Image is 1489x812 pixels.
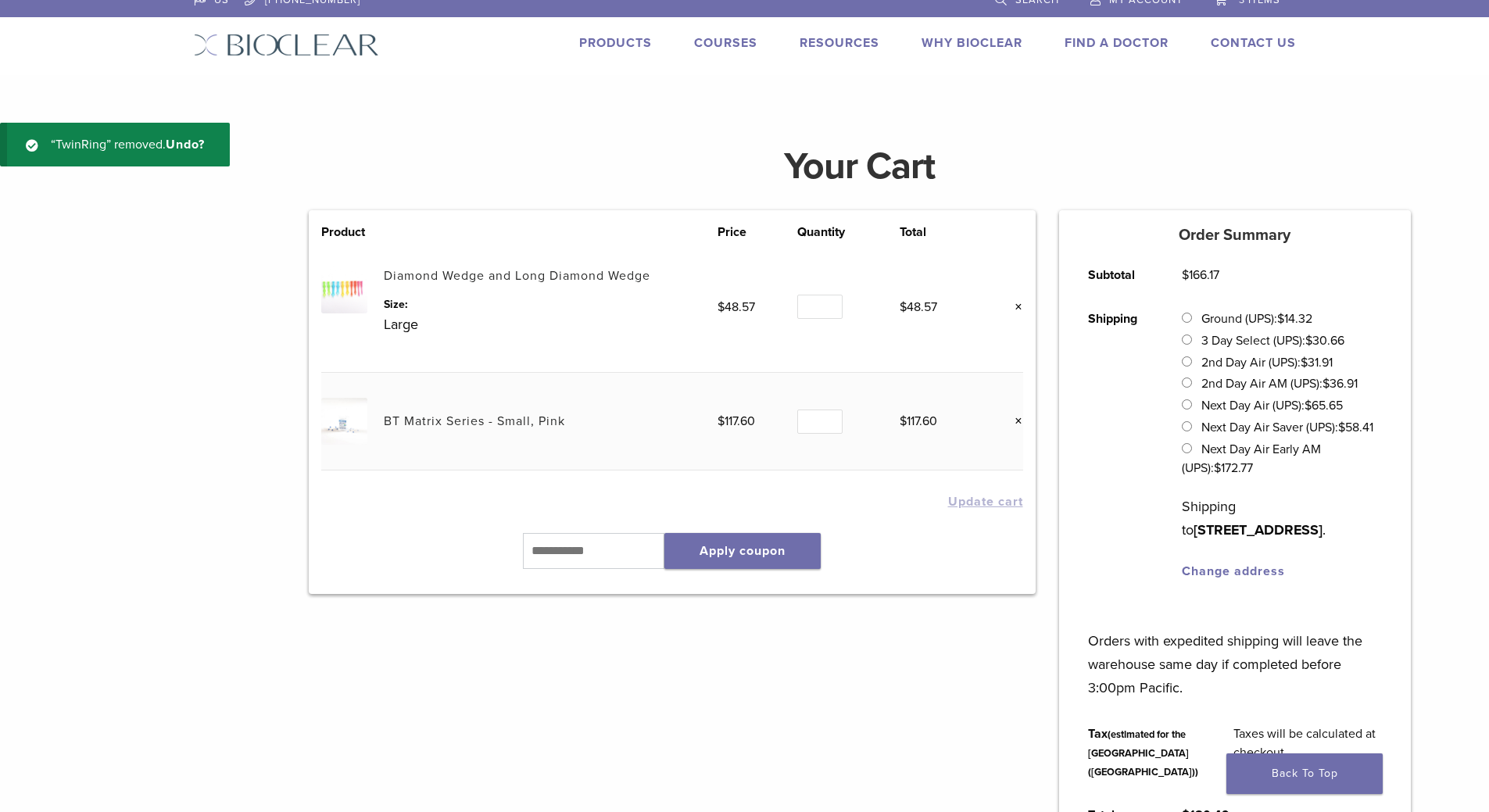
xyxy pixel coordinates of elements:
bdi: 65.65 [1305,398,1343,413]
th: Tax [1071,712,1216,793]
span: $ [900,299,907,315]
a: Remove this item [1003,297,1023,317]
th: Shipping [1071,297,1165,593]
th: Product [321,223,384,241]
bdi: 117.60 [718,413,755,429]
img: Diamond Wedge and Long Diamond Wedge [321,266,367,313]
a: Why Bioclear [922,35,1022,51]
bdi: 31.91 [1301,355,1333,370]
label: 3 Day Select (UPS): [1201,333,1344,349]
th: Price [718,223,798,241]
a: Courses [694,35,757,51]
a: Resources [800,35,879,51]
button: Apply coupon [664,533,821,569]
bdi: 36.91 [1323,376,1358,392]
a: Contact Us [1211,35,1296,51]
bdi: 58.41 [1338,420,1373,435]
p: Orders with expedited shipping will leave the warehouse same day if completed before 3:00pm Pacific. [1088,606,1381,699]
span: $ [1214,460,1221,476]
label: Next Day Air Saver (UPS): [1201,420,1373,435]
a: Products [579,35,652,51]
bdi: 166.17 [1182,267,1219,283]
th: Subtotal [1071,253,1165,297]
label: Ground (UPS): [1201,311,1312,327]
a: BT Matrix Series - Small, Pink [384,413,565,429]
strong: [STREET_ADDRESS] [1194,521,1323,538]
a: Remove this item [1003,411,1023,431]
dt: Size: [384,296,718,313]
h5: Order Summary [1059,226,1411,245]
span: $ [1305,398,1312,413]
bdi: 172.77 [1214,460,1253,476]
td: Taxes will be calculated at checkout [1216,712,1399,793]
p: Shipping to . [1182,495,1381,542]
a: Find A Doctor [1065,35,1169,51]
a: Back To Top [1226,753,1383,794]
label: 2nd Day Air (UPS): [1201,355,1333,370]
a: Undo? [166,137,205,152]
th: Quantity [797,223,899,241]
bdi: 117.60 [900,413,937,429]
span: $ [1323,376,1330,392]
img: Bioclear [194,34,379,56]
th: Total [900,223,980,241]
img: BT Matrix Series - Small, Pink [321,398,367,444]
label: Next Day Air Early AM (UPS): [1182,442,1320,476]
bdi: 30.66 [1305,333,1344,349]
span: $ [900,413,907,429]
p: Large [384,313,718,336]
label: Next Day Air (UPS): [1201,398,1343,413]
bdi: 48.57 [900,299,937,315]
bdi: 14.32 [1277,311,1312,327]
span: $ [1301,355,1308,370]
small: (estimated for the [GEOGRAPHIC_DATA] ([GEOGRAPHIC_DATA])) [1088,728,1198,778]
button: Update cart [948,495,1023,508]
span: $ [718,413,725,429]
span: $ [1305,333,1312,349]
h1: Your Cart [297,148,1423,185]
a: Change address [1182,563,1285,579]
a: Diamond Wedge and Long Diamond Wedge [384,268,650,284]
span: $ [1338,420,1345,435]
span: $ [1182,267,1189,283]
label: 2nd Day Air AM (UPS): [1201,376,1358,392]
span: $ [718,299,725,315]
span: $ [1277,311,1284,327]
bdi: 48.57 [718,299,755,315]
